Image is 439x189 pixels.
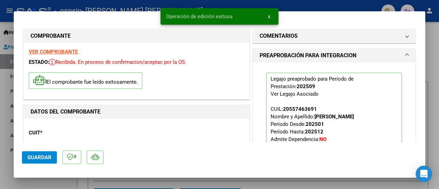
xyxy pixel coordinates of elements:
[268,13,270,20] span: x
[253,49,415,62] mat-expansion-panel-header: PREAPROBACIÓN PARA INTEGRACION
[166,13,233,20] span: Operación de edición exitosa
[29,59,49,65] span: ESTADO:
[297,83,315,90] strong: 202509
[319,136,327,142] strong: NO
[22,151,57,164] button: Guardar
[271,90,319,98] div: Ver Legajo Asociado
[29,129,93,137] p: CUIT
[416,166,432,182] div: Open Intercom Messenger
[306,121,324,127] strong: 202501
[260,32,298,40] h1: COMENTARIOS
[305,129,323,135] strong: 202512
[253,29,415,43] mat-expansion-panel-header: COMENTARIOS
[283,105,317,113] div: 20557463691
[266,73,402,179] p: Legajo preaprobado para Período de Prestación:
[271,106,395,157] span: CUIL: Nombre y Apellido: Período Desde: Período Hasta: Admite Dependencia:
[29,72,142,89] p: El comprobante fue leído exitosamente.
[29,49,78,55] a: VER COMPROBANTE
[27,154,51,161] span: Guardar
[31,108,100,115] strong: DATOS DEL COMPROBANTE
[49,59,186,65] span: Recibida. En proceso de confirmacion/aceptac por la OS.
[31,33,71,39] strong: COMPROBANTE
[262,10,276,23] button: x
[260,51,356,60] h1: PREAPROBACIÓN PARA INTEGRACION
[315,114,354,120] strong: [PERSON_NAME]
